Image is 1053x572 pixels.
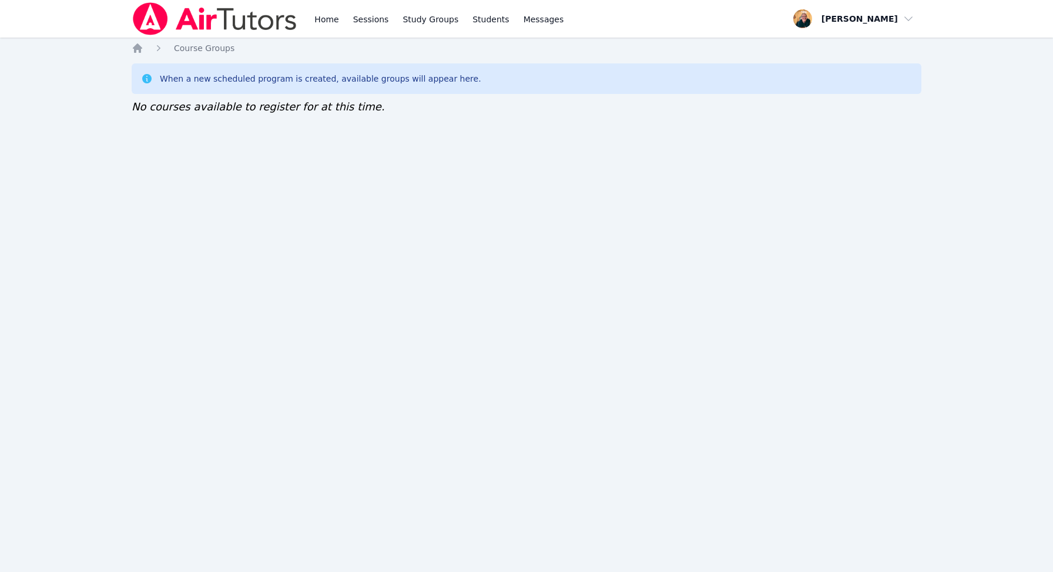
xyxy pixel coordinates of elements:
[174,43,234,53] span: Course Groups
[524,14,564,25] span: Messages
[160,73,481,85] div: When a new scheduled program is created, available groups will appear here.
[132,100,385,113] span: No courses available to register for at this time.
[174,42,234,54] a: Course Groups
[132,42,921,54] nav: Breadcrumb
[132,2,298,35] img: Air Tutors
